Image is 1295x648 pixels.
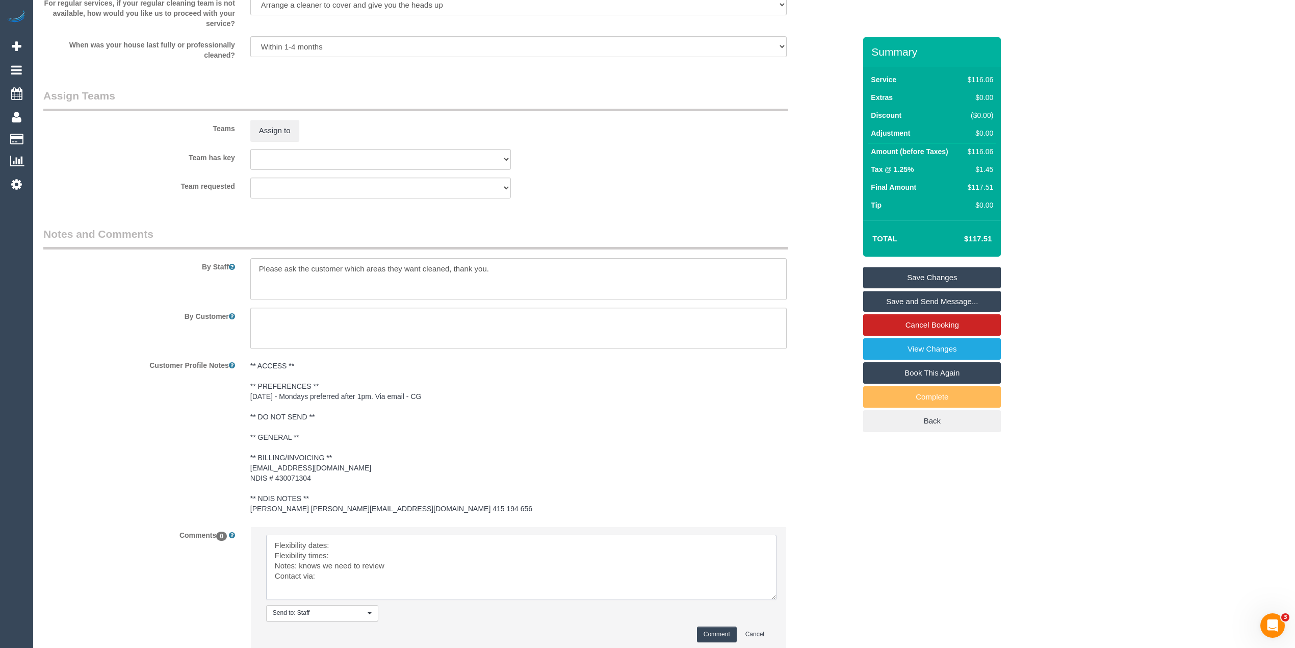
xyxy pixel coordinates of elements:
pre: ** ACCESS ** ** PREFERENCES ** [DATE] - Mondays preferred after 1pm. Via email - CG ** DO NOT SEN... [250,361,787,514]
label: Service [871,74,896,85]
label: Tip [871,200,882,210]
legend: Notes and Comments [43,227,788,250]
div: ($0.00) [964,110,993,120]
button: Comment [697,627,737,642]
a: View Changes [863,338,1001,360]
label: Comments [36,527,243,540]
div: $0.00 [964,200,993,210]
img: Automaid Logo [6,10,27,24]
a: Cancel Booking [863,314,1001,336]
div: $1.45 [964,164,993,175]
a: Back [863,410,1001,432]
div: $117.51 [964,182,993,192]
label: By Customer [36,308,243,321]
a: Book This Again [863,362,1001,384]
button: Cancel [739,627,771,642]
div: $116.06 [964,146,993,157]
div: $0.00 [964,92,993,103]
label: Teams [36,120,243,134]
legend: Assign Teams [43,88,788,111]
strong: Total [872,234,897,243]
iframe: Intercom live chat [1260,613,1285,638]
a: Save Changes [863,267,1001,288]
button: Assign to [250,120,299,141]
h4: $117.51 [934,235,992,243]
div: $0.00 [964,128,993,138]
h3: Summary [871,46,996,58]
label: Amount (before Taxes) [871,146,948,157]
label: Adjustment [871,128,910,138]
span: 0 [216,532,227,541]
label: Final Amount [871,182,916,192]
button: Send to: Staff [266,605,378,621]
label: By Staff [36,258,243,272]
label: Tax @ 1.25% [871,164,914,175]
span: Send to: Staff [273,609,365,617]
div: $116.06 [964,74,993,85]
label: Customer Profile Notes [36,357,243,370]
label: Extras [871,92,893,103]
label: Team has key [36,149,243,163]
label: Discount [871,110,901,120]
label: When was your house last fully or professionally cleaned? [36,36,243,60]
span: 3 [1281,613,1289,621]
a: Save and Send Message... [863,291,1001,312]
label: Team requested [36,178,243,191]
